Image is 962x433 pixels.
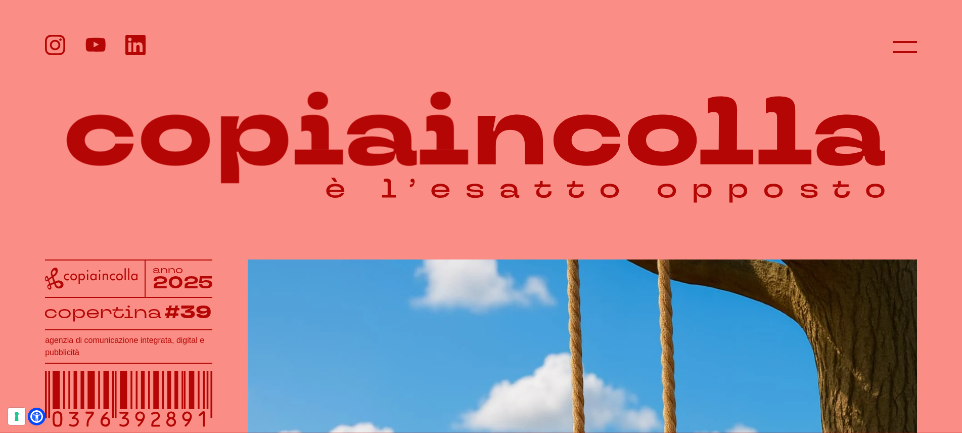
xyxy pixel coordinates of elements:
[153,264,183,276] tspan: anno
[8,408,25,425] button: Le tue preferenze relative al consenso per le tecnologie di tracciamento
[30,410,43,423] a: Open Accessibility Menu
[44,300,162,323] tspan: copertina
[165,300,212,325] tspan: #39
[153,272,213,295] tspan: 2025
[45,334,212,359] h1: agenzia di comunicazione integrata, digital e pubblicità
